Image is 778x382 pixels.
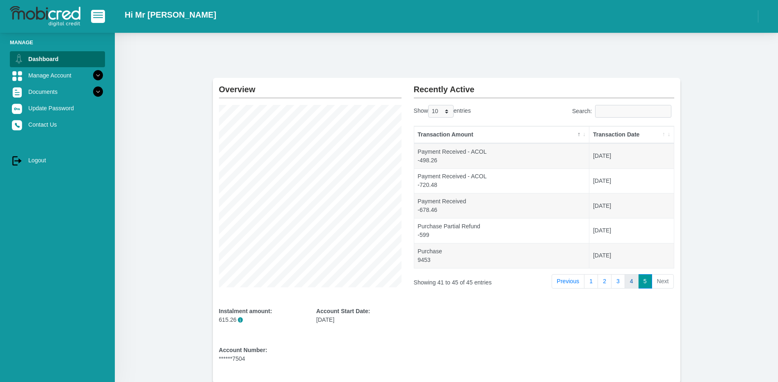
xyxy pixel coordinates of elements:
[316,307,402,324] div: [DATE]
[595,105,671,118] input: Search:
[589,168,673,193] td: [DATE]
[316,308,370,314] b: Account Start Date:
[611,274,625,289] a: 3
[638,274,652,289] a: 5
[414,218,590,243] td: Purchase Partial Refund -599
[10,117,105,132] a: Contact Us
[10,51,105,67] a: Dashboard
[219,347,267,353] b: Account Number:
[572,105,674,118] label: Search:
[598,274,611,289] a: 2
[589,126,673,143] th: Transaction Date: activate to sort column ascending
[125,10,216,20] h2: Hi Mr [PERSON_NAME]
[428,105,454,118] select: Showentries
[219,78,402,94] h2: Overview
[10,68,105,83] a: Manage Account
[10,84,105,100] a: Documents
[414,273,515,287] div: Showing 41 to 45 of 45 entries
[552,274,585,289] a: Previous
[589,193,673,218] td: [DATE]
[625,274,639,289] a: 4
[414,193,590,218] td: Payment Received -678.46
[10,39,105,46] li: Manage
[414,126,590,143] th: Transaction Amount: activate to sort column descending
[589,243,673,268] td: [DATE]
[589,218,673,243] td: [DATE]
[10,152,105,168] a: Logout
[584,274,598,289] a: 1
[10,100,105,116] a: Update Password
[219,316,304,324] p: 615.26
[414,143,590,168] td: Payment Received - ACOL -498.26
[414,105,471,118] label: Show entries
[589,143,673,168] td: [DATE]
[414,168,590,193] td: Payment Received - ACOL -720.48
[414,243,590,268] td: Purchase 9453
[10,6,80,27] img: logo-mobicred.svg
[219,308,272,314] b: Instalment amount:
[238,317,243,323] span: i
[414,78,674,94] h2: Recently Active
